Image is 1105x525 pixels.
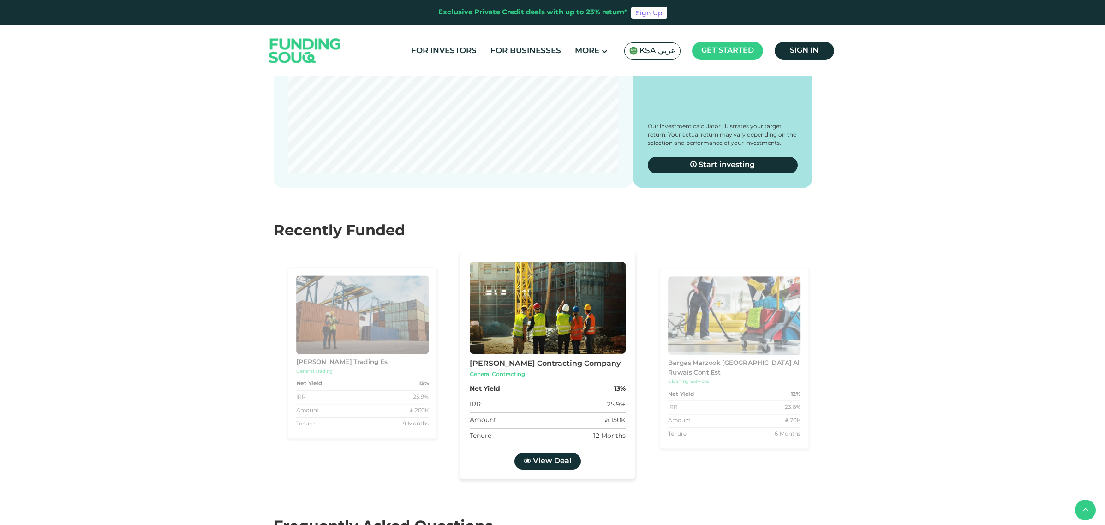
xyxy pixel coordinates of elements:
[413,393,429,401] div: 25.9%
[469,431,491,441] div: Tenure
[668,417,691,425] div: Amount
[668,358,800,377] div: Bargas Marzook [GEOGRAPHIC_DATA] Al Ruwais Cont Est
[593,431,625,441] div: 12 Months
[791,390,800,398] strong: 12%
[1075,500,1096,520] button: back
[296,275,428,354] img: Business Image
[409,43,479,59] a: For Investors
[668,276,800,355] img: Business Image
[296,368,428,375] div: General Trading
[260,28,350,74] img: Logo
[402,420,428,428] div: 9 Months
[296,380,322,388] strong: Net Yield
[296,406,318,415] div: Amount
[296,358,428,367] div: [PERSON_NAME] Trading Es
[469,400,480,410] div: IRR
[614,384,625,394] strong: 13%
[607,400,625,410] div: 25.9%
[296,420,314,428] div: Tenure
[418,380,428,388] strong: 13%
[701,47,754,54] span: Get started
[488,43,563,59] a: For Businesses
[605,416,625,425] div: ʢ 150K
[668,390,694,398] strong: Net Yield
[296,393,305,401] div: IRR
[410,406,429,415] div: ʢ 200K
[469,384,500,394] strong: Net Yield
[274,224,405,239] span: Recently Funded
[648,124,796,146] span: Our investment calculator illustrates your target return. Your actual return may vary depending o...
[438,7,627,18] div: Exclusive Private Credit deals with up to 23% return*
[648,157,798,173] a: Start investing
[790,47,818,54] span: Sign in
[785,417,800,425] div: ʢ 70K
[775,42,834,60] a: Sign in
[668,403,677,412] div: IRR
[699,161,755,168] span: Start investing
[575,47,599,55] span: More
[668,378,800,385] div: Cleaning Services
[668,430,687,438] div: Tenure
[469,370,625,379] div: General Contracting
[785,403,800,412] div: 23.8%
[532,458,571,465] span: View Deal
[775,430,800,438] div: 6 Months
[629,47,638,55] img: SA Flag
[639,46,675,56] span: KSA عربي
[469,416,496,425] div: Amount
[469,262,625,354] img: Business Image
[631,7,667,19] a: Sign Up
[469,358,625,370] div: [PERSON_NAME] Contracting Company
[514,453,580,470] a: View Deal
